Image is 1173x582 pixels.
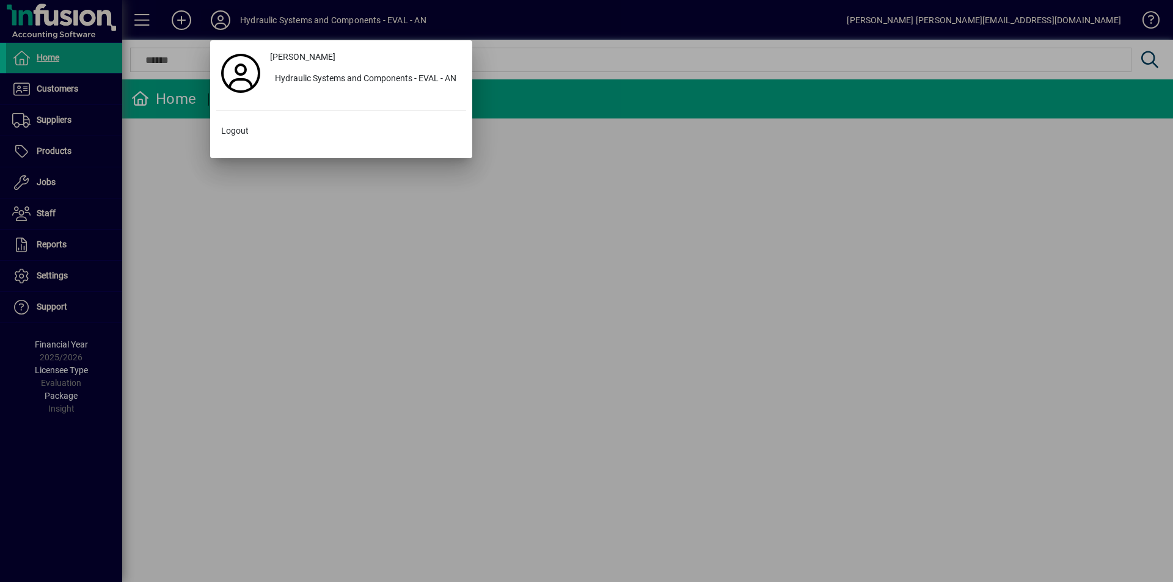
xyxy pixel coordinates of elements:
span: [PERSON_NAME] [270,51,335,64]
button: Hydraulic Systems and Components - EVAL - AN [265,68,466,90]
a: [PERSON_NAME] [265,46,466,68]
a: Profile [216,62,265,84]
button: Logout [216,120,466,142]
span: Logout [221,125,249,137]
